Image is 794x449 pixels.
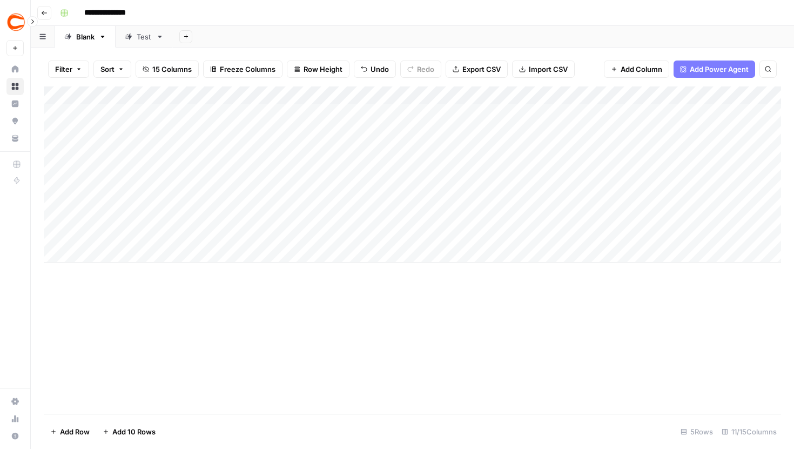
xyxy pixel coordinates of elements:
[44,423,96,440] button: Add Row
[604,61,669,78] button: Add Column
[93,61,131,78] button: Sort
[55,26,116,48] a: Blank
[136,61,199,78] button: 15 Columns
[6,410,24,427] a: Usage
[60,426,90,437] span: Add Row
[304,64,342,75] span: Row Height
[96,423,162,440] button: Add 10 Rows
[6,9,24,36] button: Workspace: Covers
[6,130,24,147] a: Your Data
[6,95,24,112] a: Insights
[112,426,156,437] span: Add 10 Rows
[152,64,192,75] span: 15 Columns
[717,423,781,440] div: 11/15 Columns
[6,427,24,445] button: Help + Support
[6,12,26,32] img: Covers Logo
[6,61,24,78] a: Home
[462,64,501,75] span: Export CSV
[116,26,173,48] a: Test
[446,61,508,78] button: Export CSV
[371,64,389,75] span: Undo
[400,61,441,78] button: Redo
[512,61,575,78] button: Import CSV
[676,423,717,440] div: 5 Rows
[6,78,24,95] a: Browse
[76,31,95,42] div: Blank
[417,64,434,75] span: Redo
[203,61,282,78] button: Freeze Columns
[621,64,662,75] span: Add Column
[690,64,749,75] span: Add Power Agent
[6,393,24,410] a: Settings
[100,64,115,75] span: Sort
[287,61,349,78] button: Row Height
[48,61,89,78] button: Filter
[55,64,72,75] span: Filter
[220,64,275,75] span: Freeze Columns
[529,64,568,75] span: Import CSV
[354,61,396,78] button: Undo
[674,61,755,78] button: Add Power Agent
[6,112,24,130] a: Opportunities
[137,31,152,42] div: Test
